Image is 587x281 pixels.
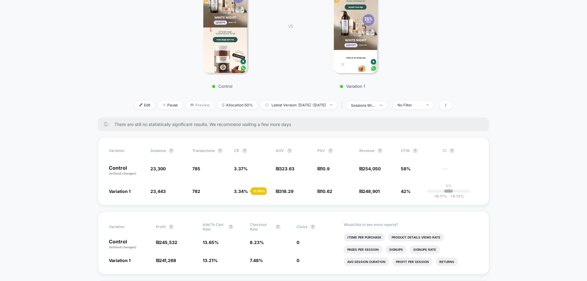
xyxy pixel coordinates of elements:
span: 254,050 [363,166,381,171]
span: 785 [192,166,200,171]
li: Pages Per Session [344,245,382,254]
span: ₪ [359,166,381,171]
span: --- [443,167,478,176]
span: Preview [186,101,214,109]
span: Variation 1 [109,189,131,194]
span: 23,300 [150,166,166,171]
span: Edit [135,101,155,109]
div: - 0.99 % [251,187,267,195]
span: ₪ [156,258,176,263]
span: Profit [156,224,166,229]
span: -10.17 % [433,194,447,198]
span: There are still no statistically significant results. We recommend waiting a few more days [114,122,477,127]
span: AOV [276,148,284,153]
span: Variation 1 [109,258,131,263]
span: ₪ [276,166,294,171]
span: CI [443,148,476,153]
span: 782 [192,189,200,194]
span: OTW [401,148,434,153]
span: 0 [297,258,299,263]
img: rebalance [222,103,224,107]
span: Revenue [359,148,375,153]
span: 241,268 [159,258,176,263]
button: ? [310,224,315,229]
li: Avg Session Duration [344,257,389,266]
span: 23,443 [150,189,166,194]
span: VS [288,24,293,29]
li: Profit Per Session [392,257,433,266]
span: 248,901 [363,189,380,194]
span: 42% [401,189,411,194]
img: end [380,105,382,106]
span: Checkout Rate [250,222,272,231]
span: 323.63 [279,166,294,171]
li: Items Per Purchase [344,233,385,242]
span: 8.23 % [250,240,264,245]
button: ? [413,148,418,153]
span: 13.65 % [203,240,219,245]
button: ? [378,148,382,153]
span: 13.21 % [203,258,218,263]
span: Clicks [297,224,307,229]
button: ? [328,148,333,153]
span: Pause [158,101,183,109]
img: edit [139,103,142,106]
span: 9.13 % [447,194,464,198]
span: 318.29 [279,189,293,194]
span: | [340,101,346,110]
button: ? [218,148,223,153]
span: Latest Version: [DATE] - [DATE] [260,101,337,109]
div: No Filter [397,103,422,107]
li: Signups [386,245,407,254]
p: Control [109,239,150,250]
span: 58% [401,166,411,171]
button: ? [228,224,233,229]
p: | [448,188,449,193]
span: CR [234,148,239,153]
span: 3.34 % [234,189,248,194]
li: Product Details Views Rate [388,233,444,242]
span: Variation [109,222,142,231]
span: ₪ [317,189,332,194]
p: Variation 1 [299,84,406,89]
img: calendar [265,103,268,106]
span: Variation [109,148,142,153]
span: 0 [297,240,299,245]
img: end [163,103,166,106]
p: Control [169,84,276,89]
button: ? [275,224,280,229]
p: Would like to see more reports? [344,222,478,227]
span: 7.48 % [250,258,263,263]
p: 0% [446,183,452,188]
span: 10.62 [321,189,332,194]
span: 245,532 [159,240,177,245]
span: + [450,194,453,198]
div: sessions with impression [351,103,375,108]
span: ₪ [359,189,380,194]
img: end [426,104,429,105]
span: (without changes) [109,245,136,249]
p: Control [109,165,144,176]
span: Sessions [150,148,166,153]
button: ? [169,148,174,153]
li: Signups Rate [410,245,440,254]
button: ? [449,148,454,153]
span: PSV [317,148,325,153]
span: Add To Cart Rate [203,222,225,231]
li: Returns [436,257,458,266]
span: ₪ [156,240,177,245]
img: end [330,104,332,105]
span: 10.9 [321,166,330,171]
span: Allocation: 50% [217,101,257,109]
span: (without changes) [109,172,136,175]
button: ? [169,224,174,229]
button: ? [287,148,292,153]
span: 3.37 % [234,166,248,171]
button: ? [242,148,247,153]
span: ₪ [317,166,330,171]
span: Transactions [192,148,215,153]
span: ₪ [276,189,293,194]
